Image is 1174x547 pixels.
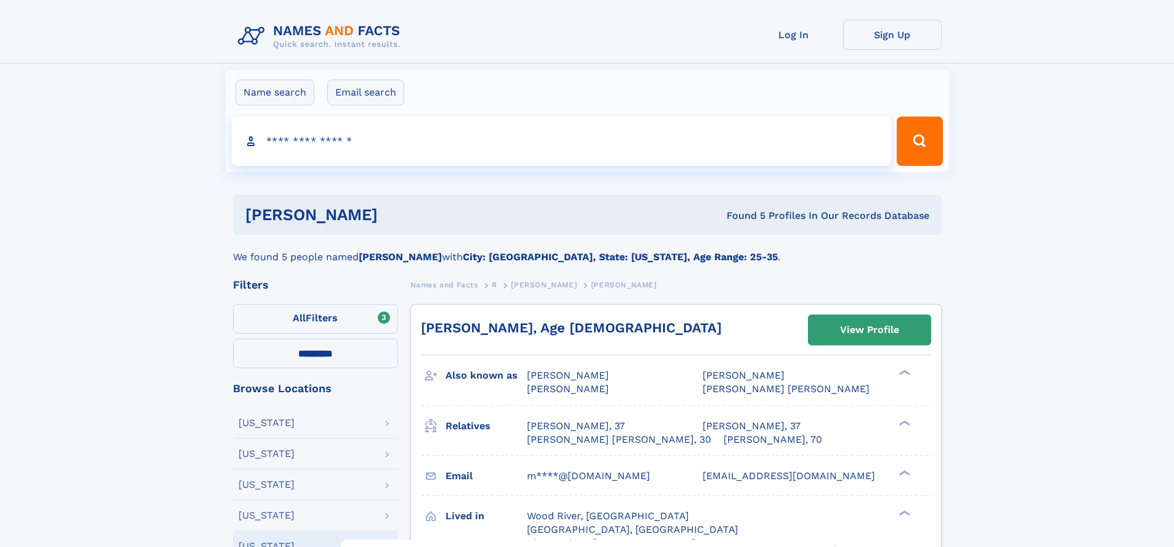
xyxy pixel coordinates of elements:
[235,80,314,105] label: Name search
[245,207,552,223] h1: [PERSON_NAME]
[552,209,929,223] div: Found 5 Profiles In Our Records Database
[293,312,306,324] span: All
[233,383,398,394] div: Browse Locations
[359,251,442,263] b: [PERSON_NAME]
[446,506,527,527] h3: Lived in
[446,365,527,386] h3: Also known as
[327,80,404,105] label: Email search
[527,510,689,522] span: Wood River, [GEOGRAPHIC_DATA]
[492,277,497,292] a: R
[591,281,657,289] span: [PERSON_NAME]
[897,117,942,166] button: Search Button
[527,433,711,446] a: [PERSON_NAME] [PERSON_NAME], 30
[463,251,778,263] b: City: [GEOGRAPHIC_DATA], State: [US_STATE], Age Range: 25-35
[703,419,801,433] a: [PERSON_NAME], 37
[233,279,398,290] div: Filters
[233,20,410,53] img: Logo Names and Facts
[492,281,497,289] span: R
[233,235,942,265] div: We found 5 people named with .
[410,277,478,292] a: Names and Facts
[809,315,931,345] a: View Profile
[527,383,609,395] span: [PERSON_NAME]
[511,281,577,289] span: [PERSON_NAME]
[421,320,722,335] a: [PERSON_NAME], Age [DEMOGRAPHIC_DATA]
[238,418,295,428] div: [US_STATE]
[446,416,527,437] h3: Relatives
[843,20,942,50] a: Sign Up
[724,433,822,446] a: [PERSON_NAME], 70
[238,480,295,490] div: [US_STATE]
[238,511,295,520] div: [US_STATE]
[511,277,577,292] a: [PERSON_NAME]
[896,419,911,427] div: ❯
[896,369,911,377] div: ❯
[744,20,843,50] a: Log In
[527,524,738,535] span: [GEOGRAPHIC_DATA], [GEOGRAPHIC_DATA]
[232,117,892,166] input: search input
[527,369,609,381] span: [PERSON_NAME]
[896,509,911,517] div: ❯
[896,469,911,477] div: ❯
[703,383,870,395] span: [PERSON_NAME] [PERSON_NAME]
[703,470,875,482] span: [EMAIL_ADDRESS][DOMAIN_NAME]
[527,419,625,433] a: [PERSON_NAME], 37
[446,466,527,487] h3: Email
[233,304,398,334] label: Filters
[840,316,899,344] div: View Profile
[703,369,785,381] span: [PERSON_NAME]
[238,449,295,459] div: [US_STATE]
